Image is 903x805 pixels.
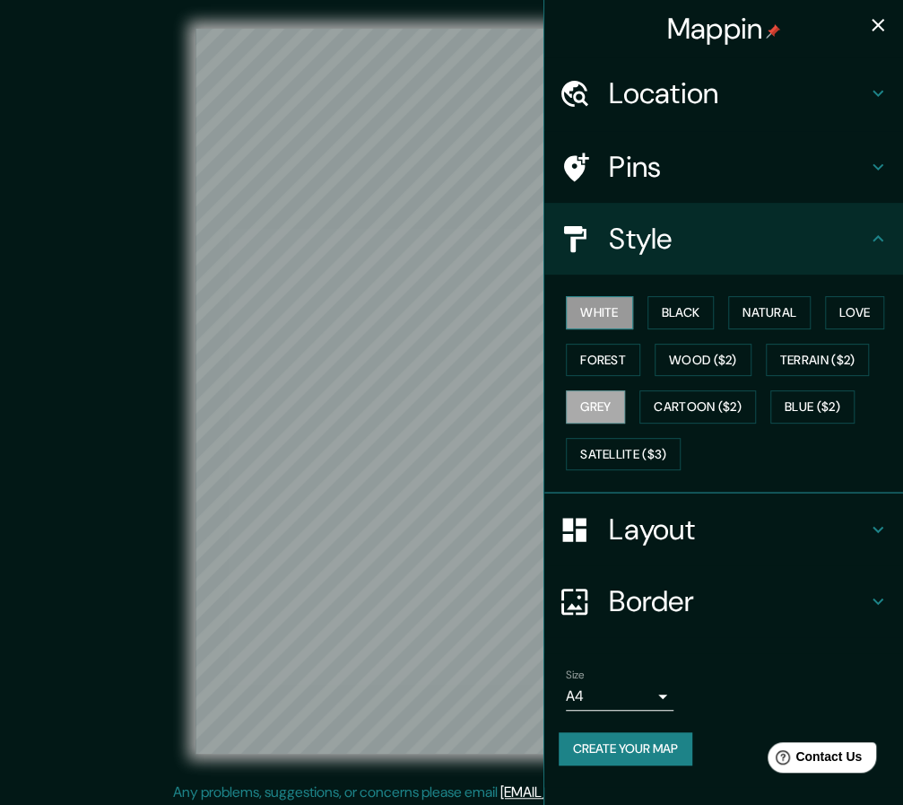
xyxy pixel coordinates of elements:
[647,296,715,329] button: Black
[566,296,633,329] button: White
[609,149,867,185] h4: Pins
[566,438,681,471] button: Satellite ($3)
[544,565,903,637] div: Border
[559,732,692,766] button: Create your map
[544,57,903,129] div: Location
[544,494,903,565] div: Layout
[544,203,903,275] div: Style
[609,221,867,257] h4: Style
[195,29,708,754] canvas: Map
[766,344,870,377] button: Terrain ($2)
[639,390,756,424] button: Cartoon ($2)
[566,682,673,711] div: A4
[766,24,780,39] img: pin-icon.png
[609,583,867,619] h4: Border
[544,131,903,203] div: Pins
[173,782,725,803] p: Any problems, suggestions, or concerns please email .
[667,11,781,47] h4: Mappin
[825,296,884,329] button: Love
[500,783,722,801] a: [EMAIL_ADDRESS][DOMAIN_NAME]
[609,75,867,111] h4: Location
[770,390,855,424] button: Blue ($2)
[566,667,585,682] label: Size
[655,344,751,377] button: Wood ($2)
[743,735,883,785] iframe: Help widget launcher
[566,344,640,377] button: Forest
[728,296,811,329] button: Natural
[566,390,625,424] button: Grey
[609,512,867,547] h4: Layout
